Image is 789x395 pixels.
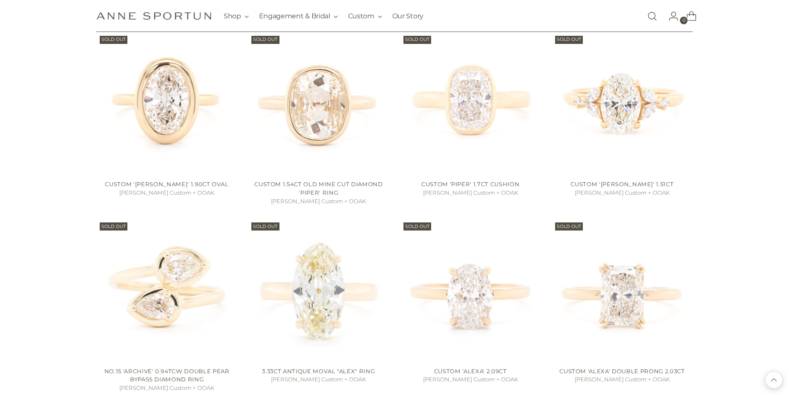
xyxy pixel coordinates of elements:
a: Anne Sportun Fine Jewellery [96,12,211,20]
span: 0 [680,17,688,24]
a: 3.33ct Antique Moval "Alex" Ring [262,368,375,375]
h5: [PERSON_NAME] Custom + OOAK [552,375,693,384]
h5: [PERSON_NAME] Custom + OOAK [96,384,237,392]
a: Custom 1.54ct Old Mine Cut Diamond 'Piper' Ring [248,32,389,173]
a: Custom '[PERSON_NAME]' 1.51ct [570,181,674,187]
button: Custom [348,7,382,26]
button: Engagement & Bridal [259,7,338,26]
h5: [PERSON_NAME] Custom + OOAK [96,189,237,197]
a: Custom 'Alexa' Double Prong 2.03ct [552,219,693,360]
a: Our Story [392,7,423,26]
a: Custom 'Alexa' 2.09ct [400,219,541,360]
a: Go to the account page [662,8,679,25]
h5: [PERSON_NAME] Custom + OOAK [400,375,541,384]
h5: [PERSON_NAME] Custom + OOAK [248,197,389,206]
a: Open cart modal [680,8,697,25]
h5: [PERSON_NAME] Custom + OOAK [400,189,541,197]
button: Shop [224,7,249,26]
a: No.15 'Archive' 0.94tcw Double Pear Bypass Diamond Ring [104,368,230,383]
a: Custom 'Kathleen' 1.51ct [552,32,693,173]
a: Custom 1.54ct Old Mine Cut Diamond 'Piper' Ring [254,181,383,196]
a: Custom '[PERSON_NAME]' 1.90ct Oval [105,181,228,187]
h5: [PERSON_NAME] Custom + OOAK [248,375,389,384]
a: 3.33ct Antique Moval [248,219,389,360]
a: Custom 'Alexa' 2.09ct [434,368,507,375]
a: Custom 'Piper' 1.7ct Cushion [400,32,541,173]
a: Custom 'Piper' 1.7ct Cushion [421,181,519,187]
a: Custom 'Anne' 1.90ct Oval [96,32,237,173]
a: Open search modal [644,8,661,25]
h5: [PERSON_NAME] Custom + OOAK [552,189,693,197]
a: No.15 'Archive' 0.94tcw Double Pear Bypass Diamond Ring [96,219,237,360]
a: Custom 'Alexa' Double Prong 2.03ct [559,368,685,375]
button: Back to top [766,372,782,388]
